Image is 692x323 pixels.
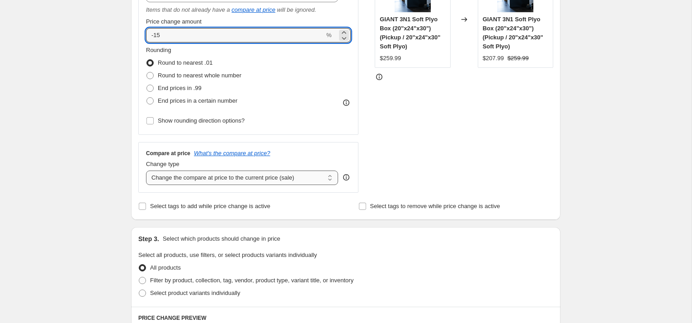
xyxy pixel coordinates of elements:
span: Price change amount [146,18,202,25]
span: Filter by product, collection, tag, vendor, product type, variant title, or inventory [150,277,353,284]
span: GIANT 3N1 Soft Plyo Box (20"x24"x30") (Pickup / 20"x24"x30" Soft Plyo) [483,16,543,50]
div: $259.99 [380,54,401,63]
div: $207.99 [483,54,504,63]
span: End prices in .99 [158,85,202,91]
i: Items that do not already have a [146,6,230,13]
span: All products [150,264,181,271]
button: compare at price [231,6,275,13]
span: Round to nearest whole number [158,72,241,79]
strike: $259.99 [508,54,529,63]
i: will be ignored. [277,6,316,13]
span: GIANT 3N1 Soft Plyo Box (20"x24"x30") (Pickup / 20"x24"x30" Soft Plyo) [380,16,440,50]
h2: Step 3. [138,234,159,243]
button: What's the compare at price? [194,150,270,157]
div: help [342,173,351,182]
h3: Compare at price [146,150,190,157]
h6: PRICE CHANGE PREVIEW [138,314,553,322]
span: % [326,32,332,38]
span: Select product variants individually [150,290,240,296]
span: Rounding [146,47,171,53]
p: Select which products should change in price [163,234,280,243]
span: End prices in a certain number [158,97,237,104]
span: Select tags to add while price change is active [150,203,270,209]
span: Select tags to remove while price change is active [370,203,500,209]
input: -20 [146,28,325,43]
span: Round to nearest .01 [158,59,212,66]
span: Select all products, use filters, or select products variants individually [138,252,317,258]
span: Show rounding direction options? [158,117,245,124]
span: Change type [146,161,179,167]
